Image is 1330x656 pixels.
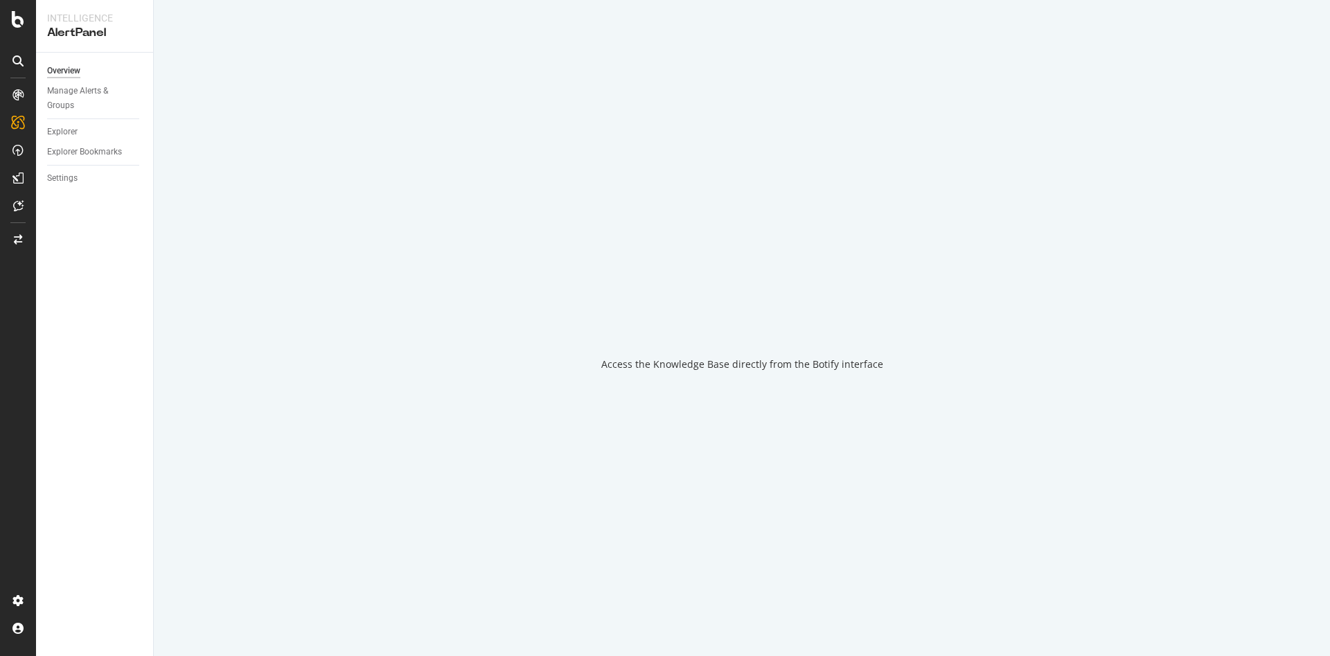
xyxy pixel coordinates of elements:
[47,171,78,186] div: Settings
[47,145,143,159] a: Explorer Bookmarks
[47,84,143,113] a: Manage Alerts & Groups
[47,84,130,113] div: Manage Alerts & Groups
[47,145,122,159] div: Explorer Bookmarks
[47,64,80,78] div: Overview
[692,285,792,335] div: animation
[47,64,143,78] a: Overview
[47,25,142,41] div: AlertPanel
[47,11,142,25] div: Intelligence
[47,125,143,139] a: Explorer
[47,125,78,139] div: Explorer
[47,171,143,186] a: Settings
[601,357,883,371] div: Access the Knowledge Base directly from the Botify interface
